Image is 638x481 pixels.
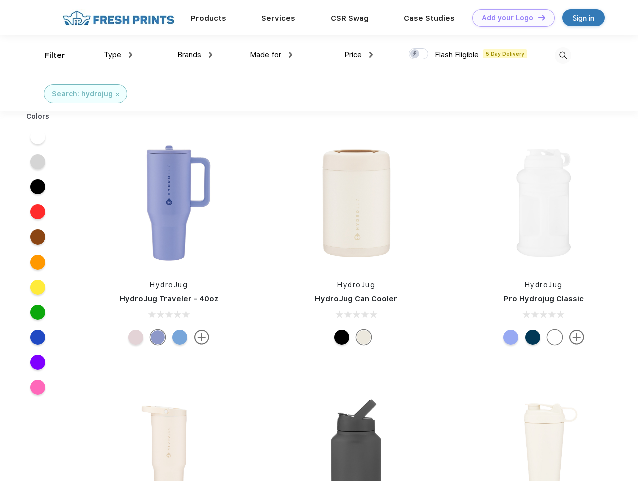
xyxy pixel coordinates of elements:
[503,330,518,345] div: Hyper Blue
[129,52,132,58] img: dropdown.png
[555,47,571,64] img: desktop_search.svg
[369,52,373,58] img: dropdown.png
[538,15,545,20] img: DT
[150,281,188,289] a: HydroJug
[289,52,292,58] img: dropdown.png
[525,330,540,345] div: Navy
[334,330,349,345] div: Black
[315,294,397,303] a: HydroJug Can Cooler
[504,294,584,303] a: Pro Hydrojug Classic
[177,50,201,59] span: Brands
[120,294,218,303] a: HydroJug Traveler - 40oz
[569,330,584,345] img: more.svg
[337,281,375,289] a: HydroJug
[191,14,226,23] a: Products
[60,9,177,27] img: fo%20logo%202.webp
[45,50,65,61] div: Filter
[128,330,143,345] div: Pink Sand
[547,330,562,345] div: White
[104,50,121,59] span: Type
[172,330,187,345] div: Riptide
[435,50,479,59] span: Flash Eligible
[356,330,371,345] div: Cream
[102,136,235,270] img: func=resize&h=266
[525,281,563,289] a: HydroJug
[482,14,533,22] div: Add your Logo
[194,330,209,345] img: more.svg
[116,93,119,96] img: filter_cancel.svg
[573,12,594,24] div: Sign in
[209,52,212,58] img: dropdown.png
[150,330,165,345] div: Peri
[483,49,527,58] span: 5 Day Delivery
[250,50,281,59] span: Made for
[52,89,113,99] div: Search: hydrojug
[562,9,605,26] a: Sign in
[289,136,423,270] img: func=resize&h=266
[344,50,362,59] span: Price
[19,111,57,122] div: Colors
[477,136,610,270] img: func=resize&h=266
